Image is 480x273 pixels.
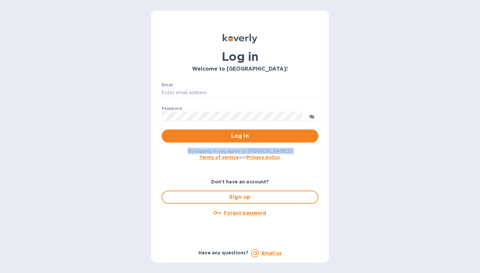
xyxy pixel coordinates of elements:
h1: Log in [162,50,318,63]
b: Don't have an account? [211,179,269,184]
button: toggle password visibility [305,110,318,123]
span: Log in [167,132,313,140]
button: Sign up [162,191,318,204]
a: Terms of service [199,155,239,160]
h3: Welcome to [GEOGRAPHIC_DATA]! [162,66,318,72]
label: Email [162,83,173,87]
a: Email us [262,250,281,256]
span: By logging in you agree to [PERSON_NAME]'s and . [188,148,293,160]
b: Have any questions? [199,250,248,255]
a: Privacy policy [247,155,280,160]
span: Sign up [168,193,312,201]
button: Log in [162,129,318,143]
label: Password [162,107,182,111]
img: Koverly [223,34,257,43]
u: Forgot password [224,210,266,215]
input: Enter email address [162,88,318,98]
